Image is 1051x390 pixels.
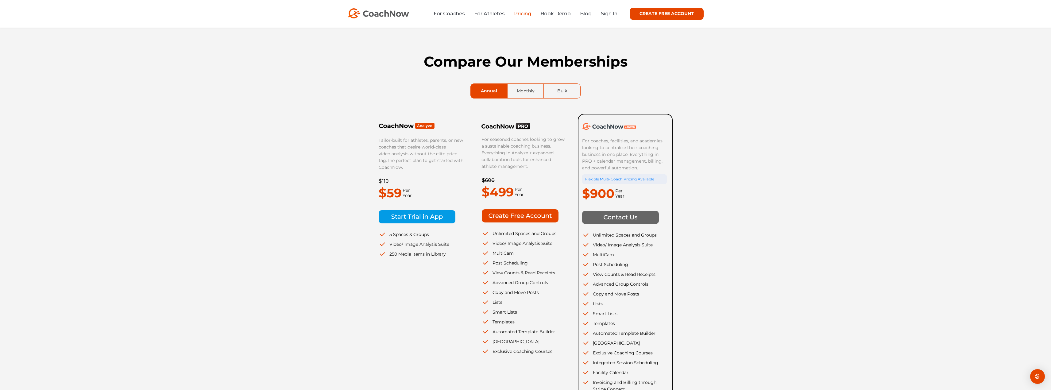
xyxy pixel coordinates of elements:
[482,240,566,247] li: Video/ Image Analysis Suite
[482,260,566,266] li: Post Scheduling
[379,210,455,223] img: Start Trial in App
[580,11,592,17] a: Blog
[582,271,667,278] li: View Counts & Read Receipts
[482,289,566,296] li: Copy and Move Posts
[434,11,465,17] a: For Coaches
[582,261,667,268] li: Post Scheduling
[481,136,566,170] p: For seasoned coaches looking to grow a sustainable coaching business. Everything in Analyze + exp...
[582,320,667,327] li: Templates
[379,251,464,257] li: 250 Media Items in Library
[601,11,617,17] a: Sign In
[482,269,566,276] li: View Counts & Read Receipts
[482,183,514,202] p: $499
[582,241,667,248] li: Video/ Image Analysis Suite
[582,251,667,258] li: MultiCam
[582,349,667,356] li: Exclusive Coaching Courses
[582,123,636,130] img: CoachNow Academy Logo
[379,178,388,184] del: $119
[378,53,673,70] h1: Compare Our Memberships
[582,281,667,288] li: Advanced Group Controls
[582,359,667,366] li: Integrated Session Scheduling
[471,84,507,98] a: Annual
[482,299,566,306] li: Lists
[614,188,624,199] span: Per Year
[630,8,704,20] a: CREATE FREE ACCOUNT
[379,231,464,238] li: 5 Spaces & Groups
[481,123,531,129] img: CoachNow PRO Logo Black
[544,84,580,98] a: Bulk
[482,338,566,345] li: [GEOGRAPHIC_DATA]
[482,309,566,315] li: Smart Lists
[402,188,412,198] span: Per Year
[379,158,463,170] span: The perfect plan to get started with CoachNow.
[1030,369,1045,384] div: Open Intercom Messenger
[379,122,435,129] img: Frame
[482,250,566,257] li: MultiCam
[514,187,524,197] span: Per Year
[582,174,667,184] div: Flexible Multi-Coach Pricing Available
[379,183,402,203] p: $59
[582,369,667,376] li: Facility Calendar
[582,138,664,171] span: For coaches, facilities, and academies looking to centralize their coaching business in one place...
[508,84,544,98] a: Monthly
[474,11,505,17] a: For Athletes
[582,291,667,297] li: Copy and Move Posts
[540,11,571,17] a: Book Demo
[482,230,566,237] li: Unlimited Spaces and Groups
[582,232,667,238] li: Unlimited Spaces and Groups
[348,8,409,18] img: CoachNow Logo
[582,330,667,337] li: Automated Template Builder
[482,348,566,355] li: Exclusive Coaching Courses
[582,211,659,224] img: Contact Us
[582,310,667,317] li: Smart Lists
[482,279,566,286] li: Advanced Group Controls
[482,319,566,325] li: Templates
[482,328,566,335] li: Automated Template Builder
[379,241,464,248] li: Video/ Image Analysis Suite
[582,184,614,203] p: $900
[514,11,531,17] a: Pricing
[482,209,558,222] img: Create Free Account
[582,340,667,346] li: [GEOGRAPHIC_DATA]
[482,177,495,183] del: $600
[379,137,463,163] span: Tailor-built for athletes, parents, or new coaches that desire world-class video analysis without...
[582,300,667,307] li: Lists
